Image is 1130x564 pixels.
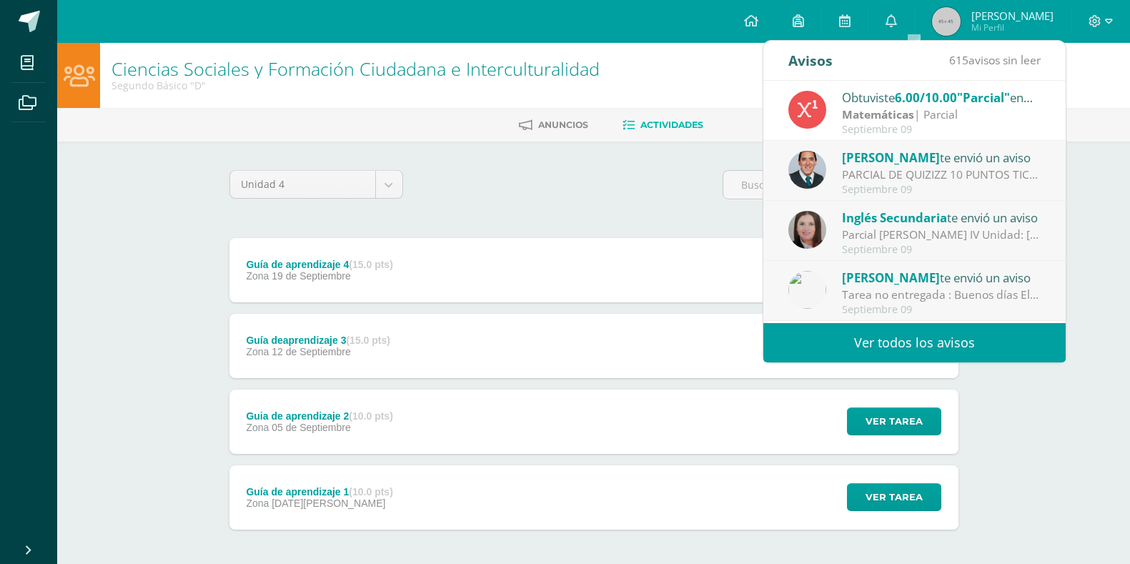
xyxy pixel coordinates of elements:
[842,208,1041,227] div: te envió un aviso
[788,211,826,249] img: 8af0450cf43d44e38c4a1497329761f3.png
[842,184,1041,196] div: Septiembre 09
[842,148,1041,167] div: te envió un aviso
[272,270,351,282] span: 19 de Septiembre
[949,52,968,68] span: 615
[623,114,703,137] a: Actividades
[246,410,392,422] div: Guia de aprendizaje 2
[842,268,1041,287] div: te envió un aviso
[788,271,826,309] img: 6dfd641176813817be49ede9ad67d1c4.png
[949,52,1041,68] span: avisos sin leer
[866,484,923,510] span: Ver tarea
[246,270,269,282] span: Zona
[842,167,1041,183] div: PARCIAL DE QUIZIZZ 10 PUNTOS TICS: Buenas tardes Estimados todos GRUPO PROFESOR VICTOR AQUINO Rec...
[111,56,600,81] a: Ciencias Sociales y Formación Ciudadana e Interculturalidad
[246,346,269,357] span: Zona
[971,21,1054,34] span: Mi Perfil
[866,408,923,435] span: Ver tarea
[842,287,1041,303] div: Tarea no entregada : Buenos días El alumno no entregó la tarea en el día que correspondía le di e...
[842,88,1041,107] div: Obtuviste en
[272,498,385,509] span: [DATE][PERSON_NAME]
[272,346,351,357] span: 12 de Septiembre
[842,227,1041,243] div: Parcial de Inglés IV Unidad: Viernes 12 de septiembre: The content for the Midterm Test Unit IV: ...
[519,114,588,137] a: Anuncios
[895,89,957,106] span: 6.00/10.00
[971,9,1054,23] span: [PERSON_NAME]
[346,335,390,346] strong: (15.0 pts)
[230,171,402,198] a: Unidad 4
[246,486,392,498] div: Guía de aprendizaje 1
[538,119,588,130] span: Anuncios
[349,410,392,422] strong: (10.0 pts)
[241,171,365,198] span: Unidad 4
[842,149,940,166] span: [PERSON_NAME]
[932,7,961,36] img: 45x45
[763,323,1066,362] a: Ver todos los avisos
[842,107,914,122] strong: Matemáticas
[788,41,833,80] div: Avisos
[842,209,947,226] span: Inglés Secundaria
[723,171,957,199] input: Busca la actividad aquí...
[349,486,392,498] strong: (10.0 pts)
[847,407,941,435] button: Ver tarea
[842,107,1041,123] div: | Parcial
[847,483,941,511] button: Ver tarea
[349,259,392,270] strong: (15.0 pts)
[246,335,390,346] div: Guía deaprendizaje 3
[957,89,1010,106] span: "Parcial"
[111,79,600,92] div: Segundo Básico 'D'
[246,422,269,433] span: Zona
[842,269,940,286] span: [PERSON_NAME]
[246,498,269,509] span: Zona
[640,119,703,130] span: Actividades
[788,151,826,189] img: 2306758994b507d40baaa54be1d4aa7e.png
[842,304,1041,316] div: Septiembre 09
[272,422,351,433] span: 05 de Septiembre
[111,59,600,79] h1: Ciencias Sociales y Formación Ciudadana e Interculturalidad
[842,244,1041,256] div: Septiembre 09
[842,124,1041,136] div: Septiembre 09
[246,259,392,270] div: Guía de aprendizaje 4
